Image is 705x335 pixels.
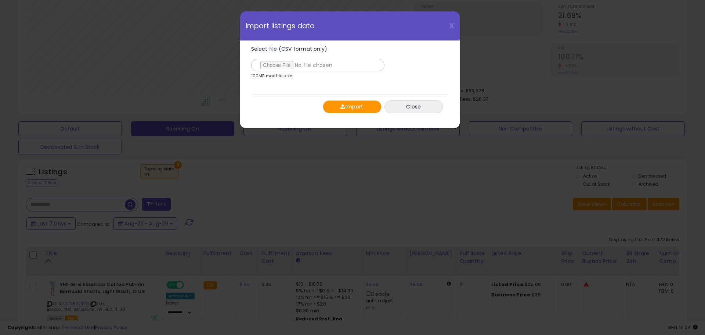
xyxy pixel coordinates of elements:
[449,21,454,31] span: X
[246,22,315,29] span: Import listings data
[323,100,382,113] button: Import
[251,74,293,78] p: 100MB max file size
[251,45,328,53] span: Select file (CSV format only)
[384,100,443,113] button: Close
